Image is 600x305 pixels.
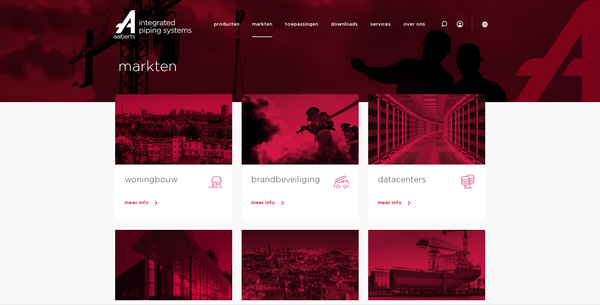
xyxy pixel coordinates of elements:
span: meer info [125,200,149,205]
a: meer info [378,198,485,208]
a: brandbeveiliging [251,176,320,184]
a: producten [214,11,239,37]
a: markten [252,11,272,37]
h1: markten [118,57,297,77]
span: meer info [378,200,402,205]
a: downloads [331,11,358,37]
a: datacenters [378,176,426,184]
a: woningbouw [125,176,178,184]
a: meer info [251,198,359,208]
nav: Menu [214,11,425,37]
div: my IPS [457,11,463,37]
a: services [370,11,391,37]
a: meer info [125,198,232,208]
a: toepassingen [285,11,318,37]
span: meer info [251,200,275,205]
a: over ons [403,11,425,37]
